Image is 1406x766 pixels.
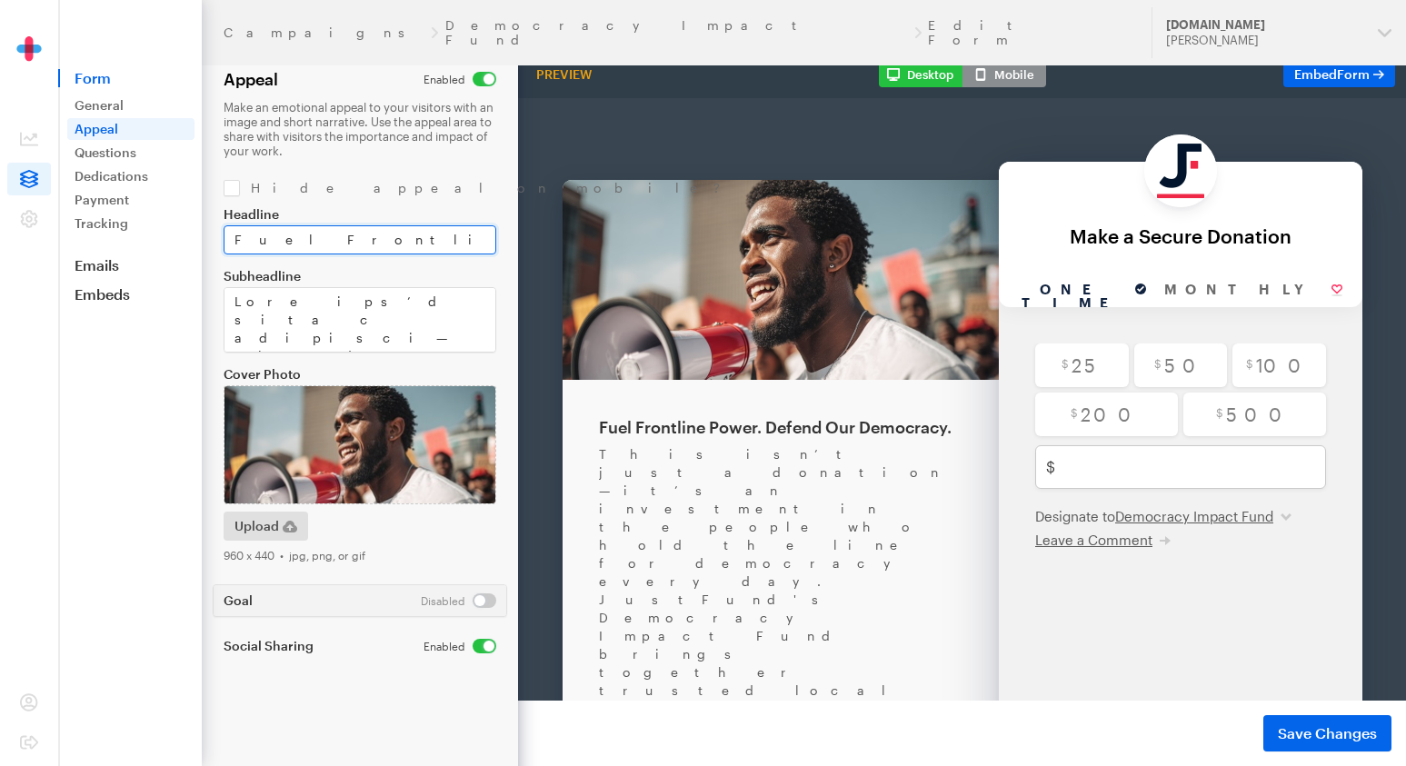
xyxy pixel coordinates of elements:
a: Dedications [67,165,194,187]
span: Leave a Comment [538,433,655,450]
div: Goal [224,593,253,608]
div: Make a Secure Donation [520,127,847,148]
div: 960 x 440 • jpg, png, or gif [224,548,496,562]
div: [DOMAIN_NAME] [1166,17,1363,33]
a: Campaigns [224,25,424,40]
a: Emails [58,256,202,274]
p: Make an emotional appeal to your visitors with an image and short narrative. Use the appeal area ... [224,100,496,158]
span: Save Changes [1278,722,1377,744]
a: Embeds [58,285,202,303]
a: Payment [67,189,194,211]
a: Tracking [67,213,194,234]
div: Fuel Frontline Power. Defend Our Democracy. [102,318,465,340]
a: Democracy Impact Fund [445,18,907,47]
label: Headline [224,207,496,222]
div: [PERSON_NAME] [1166,33,1363,48]
button: Leave a Comment [538,433,673,451]
h2: Appeal [224,69,278,89]
label: Subheadline [224,269,496,284]
img: cover.jpg [65,82,502,282]
span: Form [58,69,202,87]
a: Questions [67,142,194,164]
img: cover.jpg [224,385,496,504]
div: Designate to [538,409,829,427]
a: Appeal [67,118,194,140]
span: Embed [1294,66,1370,82]
div: Preview [529,66,599,83]
button: Mobile [962,62,1046,87]
button: [DOMAIN_NAME] [PERSON_NAME] [1152,7,1406,58]
textarea: Lore ips’d sita c adipisci—el’s do eiusmodtem in utl etdolo mag aliq eni admi ven quisnostr exerc... [224,287,496,353]
span: Form [1337,66,1370,82]
label: Cover Photo [224,367,496,382]
span: Upload [234,515,279,537]
label: Social Sharing [224,639,402,653]
button: Upload [224,512,308,541]
a: EmbedForm [1283,62,1395,87]
a: General [67,95,194,116]
button: Save Changes [1263,715,1391,751]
